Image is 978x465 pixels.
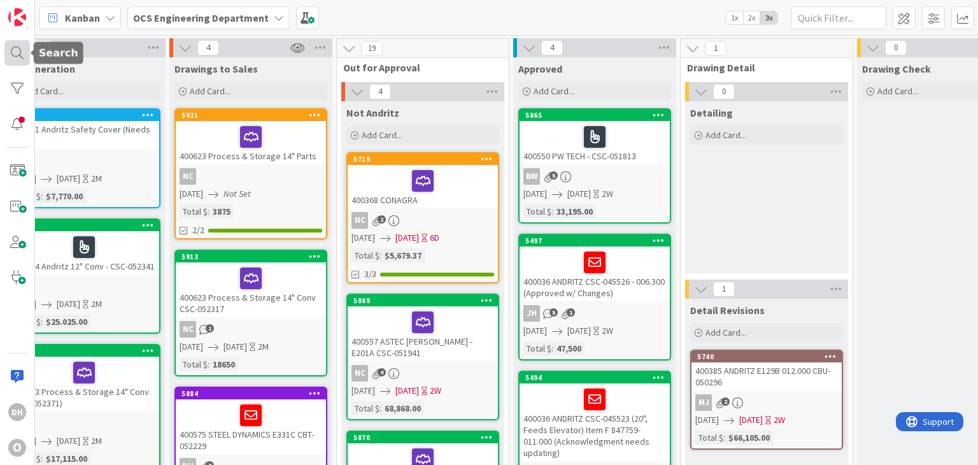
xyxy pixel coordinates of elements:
span: Support [27,2,58,17]
div: NC [351,365,368,382]
span: [DATE] [180,187,203,201]
div: Total $ [695,431,723,445]
div: 400614 Andritz 12" Conv - CSC-052341 [9,231,159,275]
div: 68,868.00 [381,401,424,415]
i: Not Set [223,188,251,199]
span: Out for Approval [343,61,493,74]
div: $25.025.00 [43,315,90,329]
div: 33,195.00 [553,204,596,218]
span: [DATE] [567,324,591,338]
div: NC [351,212,368,229]
input: Quick Filter... [791,6,886,29]
span: 2/2 [192,224,204,237]
span: 4 [541,40,563,55]
div: 400623 Process & Storage 14" Parts [176,121,326,164]
span: : [208,204,209,218]
span: 1 [713,282,735,297]
b: OCS Engineering Department [133,11,269,24]
div: JH [520,305,670,322]
span: Add Card... [190,85,230,97]
div: 5497400036 ANDRITZ CSC-045526 - 006.300 (Approved w/ Changes) [520,235,670,301]
div: 5884 [176,388,326,399]
div: 5921 [176,110,326,121]
span: Add Card... [877,85,918,97]
span: [DATE] [180,340,203,354]
span: [DATE] [57,172,80,185]
div: 5906 [9,220,159,231]
div: 2M [91,172,102,185]
div: 400611 Andritz Safety Cover (Needs DXFs) [9,121,159,149]
div: 5884400575 STEEL DYNAMICS E331C CBT-052229 [176,388,326,454]
span: : [41,315,43,329]
div: 400036 ANDRITZ CSC-045526 - 006.300 (Approved w/ Changes) [520,247,670,301]
span: Approved [518,62,562,75]
div: 400613 Process & Storage 14" Conv (CSC-052371) [9,357,159,411]
div: 5921400623 Process & Storage 14" Parts [176,110,326,164]
div: 5497 [520,235,670,247]
div: 6D [430,231,439,245]
div: Total $ [351,248,379,262]
span: [DATE] [739,413,763,427]
div: 5904 [15,111,159,120]
div: 5906 [15,221,159,230]
div: 5865 [520,110,670,121]
div: 400557 ASTEC [PERSON_NAME] - E201A CSC-051941 [348,306,498,361]
a: 5869400557 ASTEC [PERSON_NAME] - E201A CSC-051941NC[DATE][DATE]2WTotal $:68,868.00 [346,294,499,420]
div: 5719 [348,154,498,165]
div: 400368 CONAGRA [348,165,498,208]
span: 3 [31,40,52,55]
span: 3/3 [364,268,376,281]
span: [DATE] [523,324,547,338]
span: Kanban [65,10,100,25]
span: 4 [197,40,219,55]
div: NC [176,321,326,338]
span: Add Card... [705,327,746,338]
div: MJ [695,394,712,411]
div: 2W [430,384,441,397]
div: 5869400557 ASTEC [PERSON_NAME] - E201A CSC-051941 [348,295,498,361]
span: [DATE] [57,434,80,448]
span: [DATE] [351,384,375,397]
div: DH [8,403,26,421]
div: 2W [602,187,613,201]
div: 400575 STEEL DYNAMICS E331C CBT-052229 [176,399,326,454]
div: 5865400550 PW TECH - CSC-051813 [520,110,670,164]
div: BW [520,168,670,185]
div: NC [180,168,196,185]
span: 4 [378,368,386,376]
div: $5,679.37 [381,248,425,262]
div: 400385 ANDRITZ E129B 012.000 CBU- 050296 [691,362,842,390]
a: 5719400368 CONAGRANC[DATE][DATE]6DTotal $:$5,679.373/3 [346,152,499,283]
span: : [551,341,553,355]
span: [DATE] [223,340,247,354]
div: 2M [91,297,102,311]
div: 5494 [525,373,670,382]
div: NC [348,365,498,382]
div: 47,500 [553,341,585,355]
a: 5497400036 ANDRITZ CSC-045526 - 006.300 (Approved w/ Changes)JH[DATE][DATE]2WTotal $:47,500 [518,234,671,361]
span: : [208,357,209,371]
div: NC [180,321,196,338]
div: 5921 [181,111,326,120]
div: $66,105.00 [725,431,773,445]
span: : [41,189,43,203]
div: 5884 [181,389,326,398]
span: 0 [713,84,735,99]
div: Total $ [523,204,551,218]
span: [DATE] [351,231,375,245]
span: 1 [206,324,214,333]
div: MJ [691,394,842,411]
span: 19 [361,41,383,56]
div: 5904400611 Andritz Safety Cover (Needs DXFs) [9,110,159,149]
div: 5905400613 Process & Storage 14" Conv (CSC-052371) [9,345,159,411]
div: JH [523,305,540,322]
span: 5 [549,308,558,317]
div: 5740 [691,351,842,362]
div: 400550 PW TECH - CSC-051813 [520,121,670,164]
div: $7,770.00 [43,189,86,203]
div: Total $ [523,341,551,355]
a: 5740400385 ANDRITZ E129B 012.000 CBU- 050296MJ[DATE][DATE]2WTotal $:$66,105.00 [690,350,843,450]
span: Drawing Detail [687,61,837,74]
span: Add Card... [705,129,746,141]
div: 5869 [348,295,498,306]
